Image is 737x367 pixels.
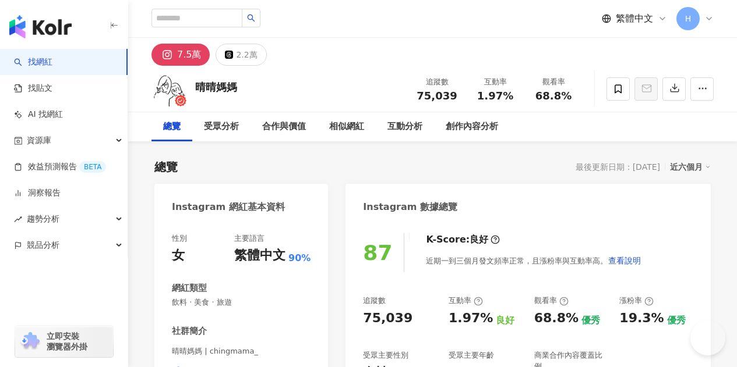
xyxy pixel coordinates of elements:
[172,325,207,337] div: 社群簡介
[415,76,459,88] div: 追蹤數
[449,309,493,327] div: 1.97%
[172,282,207,294] div: 網紅類型
[14,56,52,68] a: search找網紅
[387,120,422,134] div: 互動分析
[576,162,660,172] div: 最後更新日期：[DATE]
[329,120,364,134] div: 相似網紅
[449,295,483,306] div: 互動率
[27,232,59,258] span: 競品分析
[619,295,654,306] div: 漲粉率
[47,331,87,352] span: 立即安裝 瀏覽器外掛
[247,14,255,22] span: search
[151,72,186,106] img: KOL Avatar
[14,215,22,223] span: rise
[417,90,457,102] span: 75,039
[172,297,311,308] span: 飲料 · 美食 · 旅遊
[19,332,41,351] img: chrome extension
[216,44,266,66] button: 2.2萬
[446,120,498,134] div: 創作內容分析
[204,120,239,134] div: 受眾分析
[534,309,579,327] div: 68.8%
[14,187,61,199] a: 洞察報告
[616,12,653,25] span: 繁體中文
[470,233,488,246] div: 良好
[262,120,306,134] div: 合作與價值
[27,206,59,232] span: 趨勢分析
[667,314,686,327] div: 優秀
[236,47,257,63] div: 2.2萬
[426,249,641,272] div: 近期一到三個月發文頻率正常，且漲粉率與互動率高。
[363,295,386,306] div: 追蹤數
[151,44,210,66] button: 7.5萬
[234,247,285,265] div: 繁體中文
[496,314,514,327] div: 良好
[154,159,178,175] div: 總覽
[449,350,494,361] div: 受眾主要年齡
[14,83,52,94] a: 找貼文
[14,161,106,173] a: 效益預測報告BETA
[195,80,237,94] div: 晴晴媽媽
[619,309,664,327] div: 19.3%
[685,12,692,25] span: H
[172,346,311,357] span: 晴晴媽媽 | chingmama_
[426,233,500,246] div: K-Score :
[172,247,185,265] div: 女
[15,326,113,357] a: chrome extension立即安裝 瀏覽器外掛
[531,76,576,88] div: 觀看率
[473,76,517,88] div: 互動率
[690,320,725,355] iframe: Help Scout Beacon - Open
[172,201,285,213] div: Instagram 網紅基本資料
[363,201,457,213] div: Instagram 數據總覽
[27,127,51,154] span: 資源庫
[177,47,201,63] div: 7.5萬
[234,233,265,244] div: 主要語言
[363,350,408,361] div: 受眾主要性別
[9,15,72,38] img: logo
[363,241,392,265] div: 87
[581,314,600,327] div: 優秀
[163,120,181,134] div: 總覽
[363,309,412,327] div: 75,039
[535,90,572,102] span: 68.8%
[288,252,311,265] span: 90%
[608,249,641,272] button: 查看說明
[670,159,711,174] div: 近六個月
[172,233,187,244] div: 性別
[534,295,569,306] div: 觀看率
[14,109,63,120] a: AI 找網紅
[477,90,513,102] span: 1.97%
[608,256,641,265] span: 查看說明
